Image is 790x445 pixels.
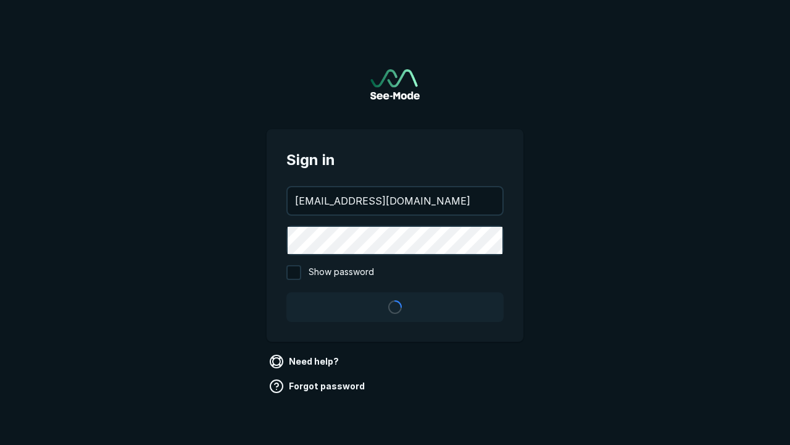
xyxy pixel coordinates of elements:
span: Sign in [286,149,504,171]
a: Forgot password [267,376,370,396]
a: Need help? [267,352,344,371]
img: See-Mode Logo [370,69,420,100]
input: your@email.com [288,187,502,214]
span: Show password [309,265,374,280]
a: Go to sign in [370,69,420,100]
